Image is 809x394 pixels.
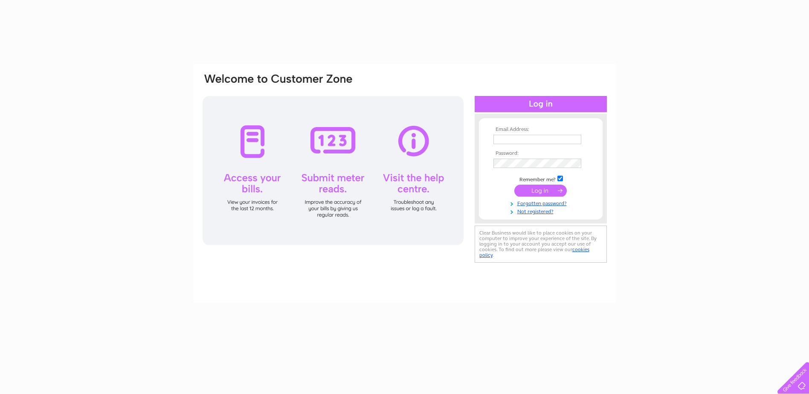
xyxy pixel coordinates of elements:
[491,127,590,133] th: Email Address:
[491,174,590,183] td: Remember me?
[491,151,590,156] th: Password:
[493,207,590,215] a: Not registered?
[475,226,607,263] div: Clear Business would like to place cookies on your computer to improve your experience of the sit...
[493,199,590,207] a: Forgotten password?
[479,246,589,258] a: cookies policy
[514,185,567,197] input: Submit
